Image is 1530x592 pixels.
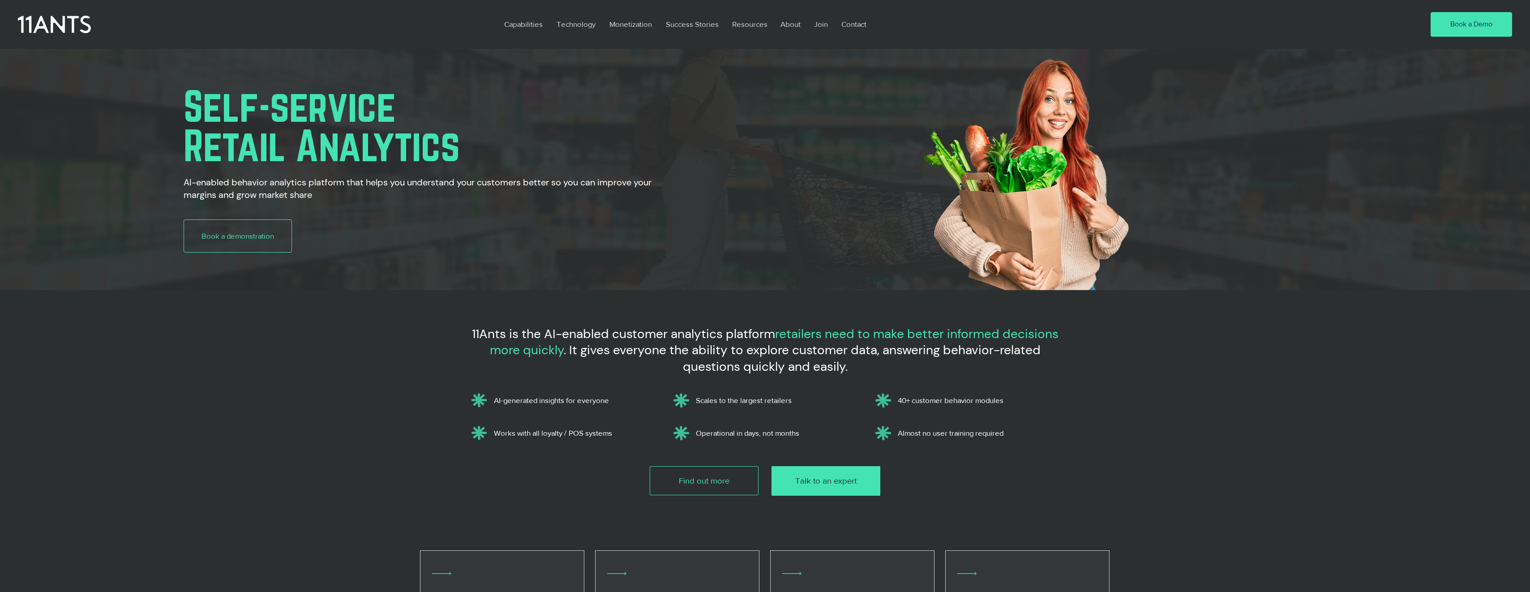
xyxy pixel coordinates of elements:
p: Resources [728,14,772,34]
a: Capabilities [497,14,550,34]
span: Find out more [679,475,729,487]
a: Success Stories [659,14,725,34]
p: 40+ customer behavior modules [898,396,1061,405]
a: Resources [725,14,774,34]
span: Retail Analytics [184,122,460,169]
a: Contact [835,14,874,34]
p: Monetization [605,14,656,34]
p: Almost no user training required [898,429,1061,438]
span: Self-service [184,82,396,130]
p: About [776,14,805,34]
p: Scales to the largest retailers [696,396,859,405]
span: Book a demonstration [201,231,274,241]
a: Join [807,14,835,34]
a: Talk to an expert [771,466,880,496]
h2: AI-enabled behavior analytics platform that helps you understand your customers better so you can... [184,176,684,201]
nav: Site [497,14,1405,34]
span: 11Ants is the AI-enabled customer analytics platform [472,326,775,342]
span: Talk to an expert [795,475,857,487]
a: Monetization [603,14,659,34]
span: AI-generated insights for everyone [494,396,609,404]
a: Find out more [650,466,759,496]
p: Works with all loyalty / POS systems [494,429,657,438]
a: About [774,14,807,34]
span: . It gives everyone the ability to explore customer data, answering behavior-related questions qu... [564,342,1041,374]
span: retailers need to make better informed decisions more quickly [490,326,1059,358]
p: Success Stories [661,14,723,34]
p: Operational in days, not months [696,429,859,438]
a: Technology [550,14,603,34]
a: Book a demonstration [184,219,292,253]
span: Book a Demo [1450,19,1492,29]
a: Book a Demo [1431,12,1512,37]
p: Join [810,14,832,34]
p: Technology [552,14,600,34]
p: Contact [837,14,871,34]
p: Capabilities [500,14,547,34]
